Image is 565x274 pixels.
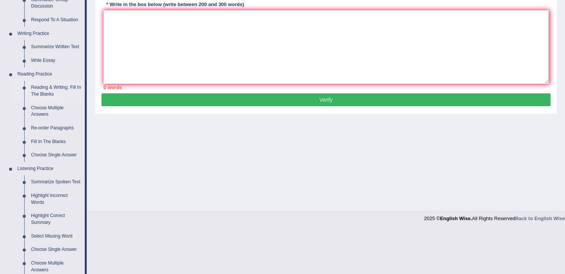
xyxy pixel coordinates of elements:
[515,216,565,221] a: Back to English Wise
[28,189,85,209] a: Highlight Incorrect Words
[28,54,85,68] a: Write Essay
[28,13,85,27] a: Respond To A Situation
[440,216,472,221] strong: English Wise.
[14,68,85,81] a: Reading Practice
[28,101,85,121] a: Choose Multiple Answers
[103,1,247,8] div: * Write in the box below (write between 200 and 300 words)
[28,135,85,149] a: Fill In The Blanks
[101,93,551,106] button: Verify
[14,27,85,41] a: Writing Practice
[103,84,549,91] div: 0 words
[28,175,85,189] a: Summarize Spoken Text
[28,243,85,257] a: Choose Single Answer
[28,209,85,229] a: Highlight Correct Summary
[28,148,85,162] a: Choose Single Answer
[28,40,85,54] a: Summarize Written Text
[14,162,85,176] a: Listening Practice
[424,211,565,222] div: 2025 © All Rights Reserved
[28,81,85,101] a: Reading & Writing: Fill In The Blanks
[28,121,85,135] a: Re-order Paragraphs
[28,230,85,243] a: Select Missing Word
